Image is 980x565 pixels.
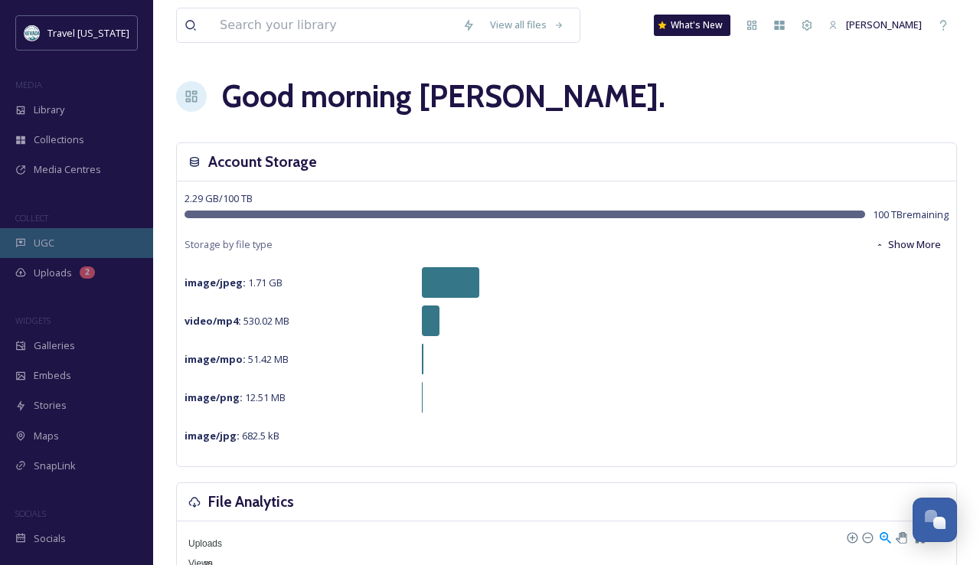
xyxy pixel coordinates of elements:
span: 12.51 MB [185,390,286,404]
span: UGC [34,236,54,250]
span: 51.42 MB [185,352,289,366]
span: 2.29 GB / 100 TB [185,191,253,205]
strong: image/jpeg : [185,276,246,289]
span: 1.71 GB [185,276,283,289]
strong: image/jpg : [185,429,240,443]
h3: Account Storage [208,151,317,173]
div: Menu [928,530,941,543]
span: 530.02 MB [185,314,289,328]
div: Panning [896,532,905,541]
span: Embeds [34,368,71,383]
span: Galleries [34,338,75,353]
strong: image/png : [185,390,243,404]
a: [PERSON_NAME] [821,10,929,40]
span: 682.5 kB [185,429,279,443]
div: Zoom Out [861,531,872,542]
span: Travel [US_STATE] [47,26,129,40]
strong: image/mpo : [185,352,246,366]
button: Show More [867,230,949,260]
div: Zoom In [846,531,857,542]
span: SnapLink [34,459,76,473]
span: COLLECT [15,212,48,224]
span: Library [34,103,64,117]
span: Storage by file type [185,237,273,252]
span: Maps [34,429,59,443]
button: Open Chat [913,498,957,542]
span: Uploads [177,538,222,549]
span: Uploads [34,266,72,280]
input: Search your library [212,8,455,42]
span: Media Centres [34,162,101,177]
span: Collections [34,132,84,147]
div: 2 [80,266,95,279]
span: WIDGETS [15,315,51,326]
div: Reset Zoom [913,530,926,543]
div: Selection Zoom [878,530,891,543]
strong: video/mp4 : [185,314,241,328]
span: 100 TB remaining [873,207,949,222]
span: SOCIALS [15,508,46,519]
a: View all files [482,10,572,40]
span: [PERSON_NAME] [846,18,922,31]
a: What's New [654,15,730,36]
h3: File Analytics [208,491,294,513]
span: MEDIA [15,79,42,90]
img: download.jpeg [24,25,40,41]
span: Stories [34,398,67,413]
h1: Good morning [PERSON_NAME] . [222,73,665,119]
span: Socials [34,531,66,546]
